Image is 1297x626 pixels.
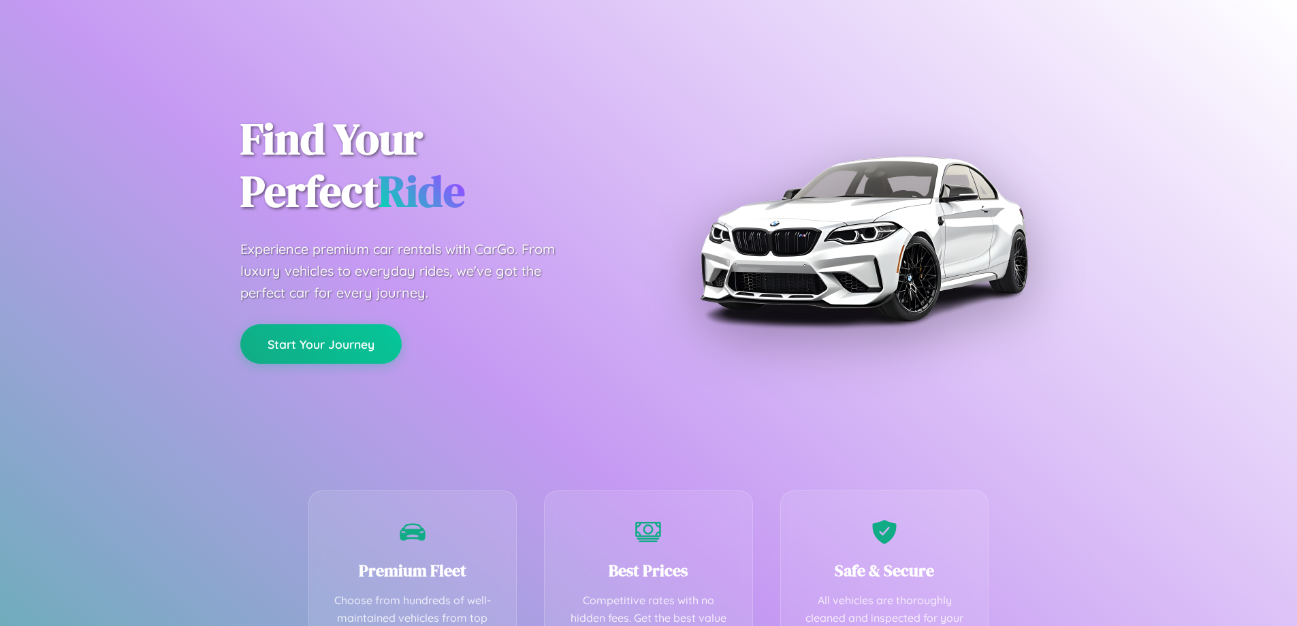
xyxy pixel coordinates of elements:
[240,324,402,364] button: Start Your Journey
[801,559,968,582] h3: Safe & Secure
[693,68,1034,409] img: Premium BMW car rental vehicle
[240,238,581,304] p: Experience premium car rentals with CarGo. From luxury vehicles to everyday rides, we've got the ...
[240,113,628,218] h1: Find Your Perfect
[565,559,732,582] h3: Best Prices
[330,559,496,582] h3: Premium Fleet
[379,161,465,221] span: Ride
